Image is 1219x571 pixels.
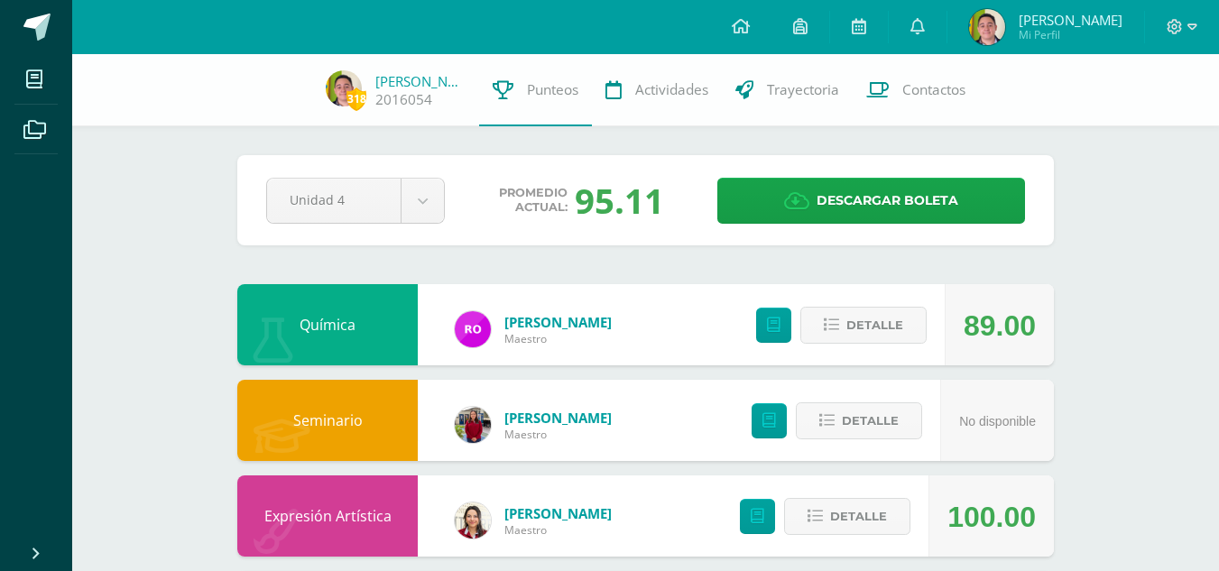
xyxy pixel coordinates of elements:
[504,522,612,538] span: Maestro
[853,54,979,126] a: Contactos
[375,72,466,90] a: [PERSON_NAME]
[375,90,432,109] a: 2016054
[902,80,965,99] span: Contactos
[267,179,444,223] a: Unidad 4
[817,179,958,223] span: Descargar boleta
[767,80,839,99] span: Trayectoria
[479,54,592,126] a: Punteos
[455,407,491,443] img: e1f0730b59be0d440f55fb027c9eff26.png
[237,475,418,557] div: Expresión Artística
[575,177,664,224] div: 95.11
[635,80,708,99] span: Actividades
[842,404,899,437] span: Detalle
[800,307,927,344] button: Detalle
[717,178,1025,224] a: Descargar boleta
[290,179,378,221] span: Unidad 4
[504,409,612,427] a: [PERSON_NAME]
[592,54,722,126] a: Actividades
[504,313,612,331] a: [PERSON_NAME]
[959,414,1036,428] span: No disponible
[326,70,362,106] img: 2ac621d885da50cde50dcbe7d88617bc.png
[830,500,887,533] span: Detalle
[346,87,366,110] span: 318
[784,498,910,535] button: Detalle
[455,311,491,347] img: 08228f36aa425246ac1f75ab91e507c5.png
[722,54,853,126] a: Trayectoria
[237,284,418,365] div: Química
[796,402,922,439] button: Detalle
[1019,11,1122,29] span: [PERSON_NAME]
[1019,27,1122,42] span: Mi Perfil
[969,9,1005,45] img: 2ac621d885da50cde50dcbe7d88617bc.png
[964,285,1036,366] div: 89.00
[504,504,612,522] a: [PERSON_NAME]
[504,331,612,346] span: Maestro
[237,380,418,461] div: Seminario
[504,427,612,442] span: Maestro
[499,186,568,215] span: Promedio actual:
[846,309,903,342] span: Detalle
[455,502,491,539] img: 08cdfe488ee6e762f49c3a355c2599e7.png
[527,80,578,99] span: Punteos
[947,476,1036,557] div: 100.00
